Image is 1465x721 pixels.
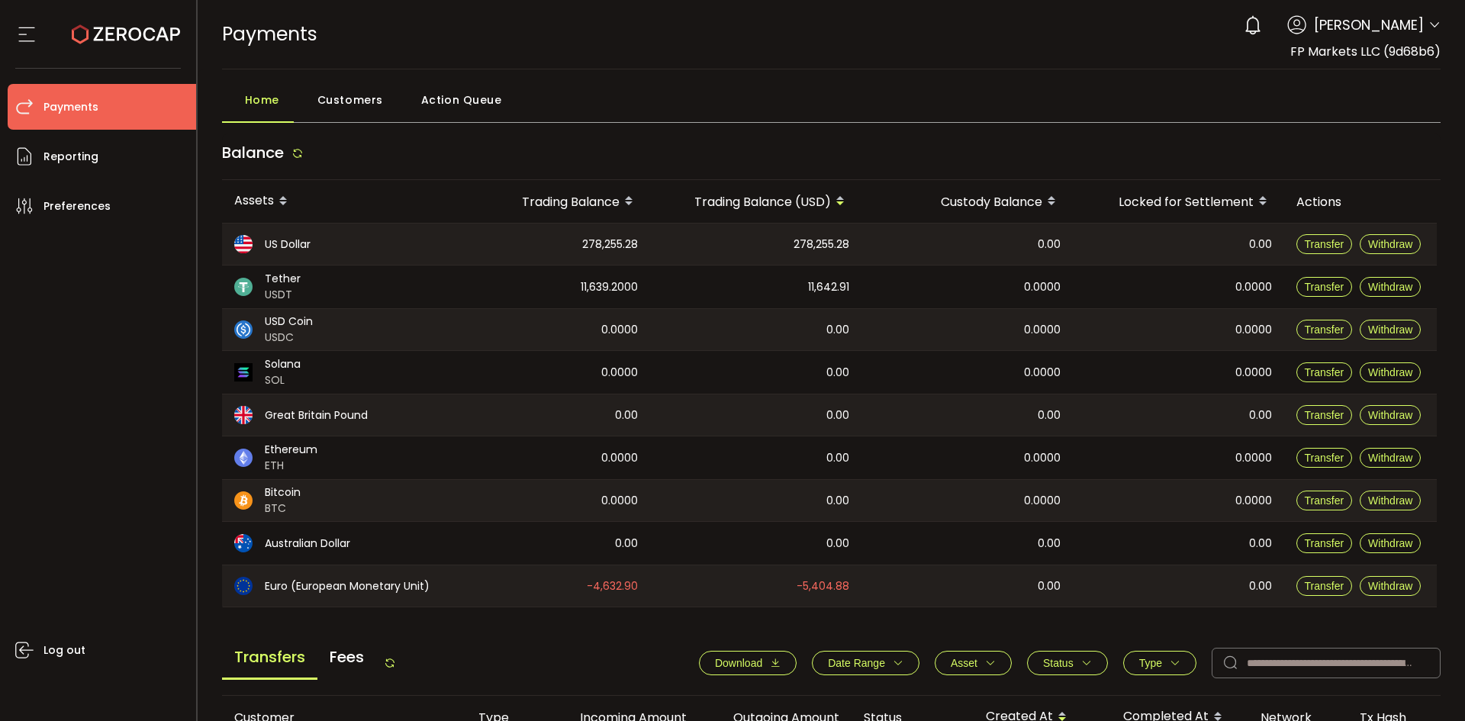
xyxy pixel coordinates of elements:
[1235,492,1272,510] span: 0.0000
[265,372,301,388] span: SOL
[812,651,919,675] button: Date Range
[265,458,317,474] span: ETH
[265,287,301,303] span: USDT
[1043,657,1074,669] span: Status
[1249,578,1272,595] span: 0.00
[234,406,253,424] img: gbp_portfolio.svg
[715,657,762,669] span: Download
[1024,278,1061,296] span: 0.0000
[1368,494,1412,507] span: Withdraw
[1305,366,1344,378] span: Transfer
[1296,234,1353,254] button: Transfer
[1024,364,1061,381] span: 0.0000
[1305,281,1344,293] span: Transfer
[234,235,253,253] img: usd_portfolio.svg
[234,577,253,595] img: eur_portfolio.svg
[265,237,311,253] span: US Dollar
[234,534,253,552] img: aud_portfolio.svg
[222,188,459,214] div: Assets
[1249,236,1272,253] span: 0.00
[222,21,317,47] span: Payments
[826,321,849,339] span: 0.00
[1235,278,1272,296] span: 0.0000
[421,85,502,115] span: Action Queue
[1290,43,1441,60] span: FP Markets LLC (9d68b6)
[1027,651,1108,675] button: Status
[615,535,638,552] span: 0.00
[794,236,849,253] span: 278,255.28
[1360,448,1421,468] button: Withdraw
[1038,236,1061,253] span: 0.00
[1368,452,1412,464] span: Withdraw
[1305,238,1344,250] span: Transfer
[1360,277,1421,297] button: Withdraw
[1305,409,1344,421] span: Transfer
[1368,281,1412,293] span: Withdraw
[265,356,301,372] span: Solana
[1389,648,1465,721] iframe: Chat Widget
[1296,533,1353,553] button: Transfer
[1038,535,1061,552] span: 0.00
[265,271,301,287] span: Tether
[1296,362,1353,382] button: Transfer
[1073,188,1284,214] div: Locked for Settlement
[222,636,317,680] span: Transfers
[1360,576,1421,596] button: Withdraw
[234,320,253,339] img: usdc_portfolio.svg
[245,85,279,115] span: Home
[1235,364,1272,381] span: 0.0000
[1368,537,1412,549] span: Withdraw
[1038,407,1061,424] span: 0.00
[826,364,849,381] span: 0.00
[581,278,638,296] span: 11,639.2000
[1249,407,1272,424] span: 0.00
[43,639,85,661] span: Log out
[43,96,98,118] span: Payments
[951,657,977,669] span: Asset
[265,536,350,552] span: Australian Dollar
[861,188,1073,214] div: Custody Balance
[265,578,430,594] span: Euro (European Monetary Unit)
[828,657,885,669] span: Date Range
[265,330,313,346] span: USDC
[1360,362,1421,382] button: Withdraw
[1296,576,1353,596] button: Transfer
[1305,494,1344,507] span: Transfer
[826,449,849,467] span: 0.00
[1235,449,1272,467] span: 0.0000
[234,491,253,510] img: btc_portfolio.svg
[1305,537,1344,549] span: Transfer
[1305,452,1344,464] span: Transfer
[234,449,253,467] img: eth_portfolio.svg
[935,651,1012,675] button: Asset
[587,578,638,595] span: -4,632.90
[43,195,111,217] span: Preferences
[1368,323,1412,336] span: Withdraw
[582,236,638,253] span: 278,255.28
[1024,321,1061,339] span: 0.0000
[615,407,638,424] span: 0.00
[1368,238,1412,250] span: Withdraw
[826,407,849,424] span: 0.00
[1360,405,1421,425] button: Withdraw
[234,278,253,296] img: usdt_portfolio.svg
[1139,657,1162,669] span: Type
[1360,491,1421,510] button: Withdraw
[1024,492,1061,510] span: 0.0000
[265,442,317,458] span: Ethereum
[1360,234,1421,254] button: Withdraw
[797,578,849,595] span: -5,404.88
[1024,449,1061,467] span: 0.0000
[601,321,638,339] span: 0.0000
[1368,580,1412,592] span: Withdraw
[265,484,301,501] span: Bitcoin
[1296,448,1353,468] button: Transfer
[1296,277,1353,297] button: Transfer
[826,492,849,510] span: 0.00
[1296,320,1353,340] button: Transfer
[1305,580,1344,592] span: Transfer
[1368,366,1412,378] span: Withdraw
[1368,409,1412,421] span: Withdraw
[222,142,284,163] span: Balance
